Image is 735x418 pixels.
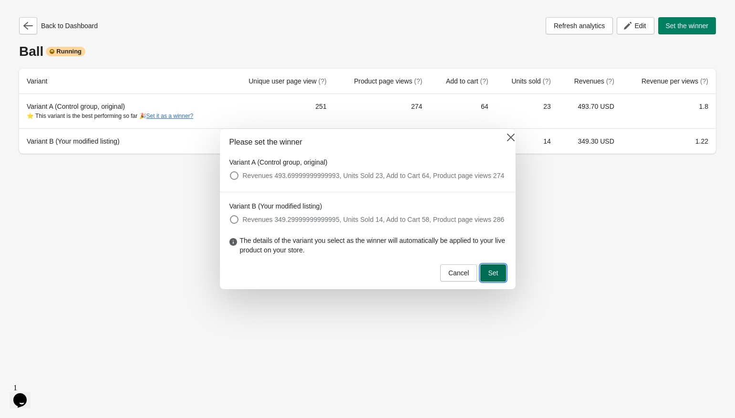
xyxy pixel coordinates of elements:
[480,264,506,282] button: Set
[243,171,505,180] span: Revenues 493.69999999999993, Units Sold 23, Add to Cart 64, Product page views 274
[440,264,477,282] button: Cancel
[220,236,516,264] div: The details of the variant you select as the winner will automatically be applied to your live pr...
[10,380,40,408] iframe: chat widget
[229,201,322,211] legend: Variant B (Your modified listing)
[229,157,328,167] legend: Variant A (Control group, original)
[243,215,505,224] span: Revenues 349.29999999999995, Units Sold 14, Add to Cart 58, Product page views 286
[488,269,498,277] span: Set
[448,269,469,277] span: Cancel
